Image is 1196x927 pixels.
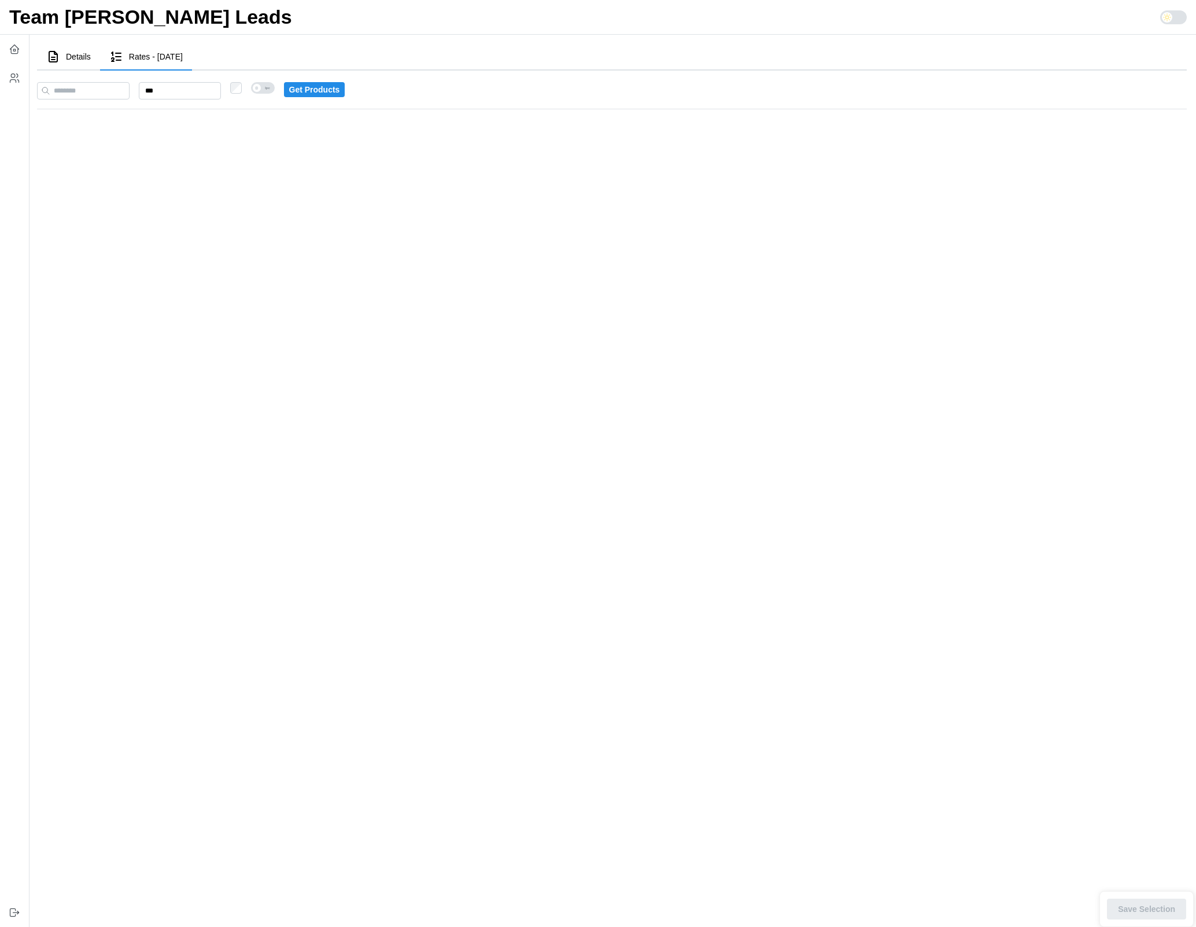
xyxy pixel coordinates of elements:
span: Get Products [289,83,340,97]
span: Details [66,53,91,61]
button: Get Products [284,82,345,97]
button: Save Selection [1107,899,1186,919]
h1: Team [PERSON_NAME] Leads [9,4,292,29]
span: lpc [261,82,275,94]
span: Save Selection [1118,899,1175,919]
